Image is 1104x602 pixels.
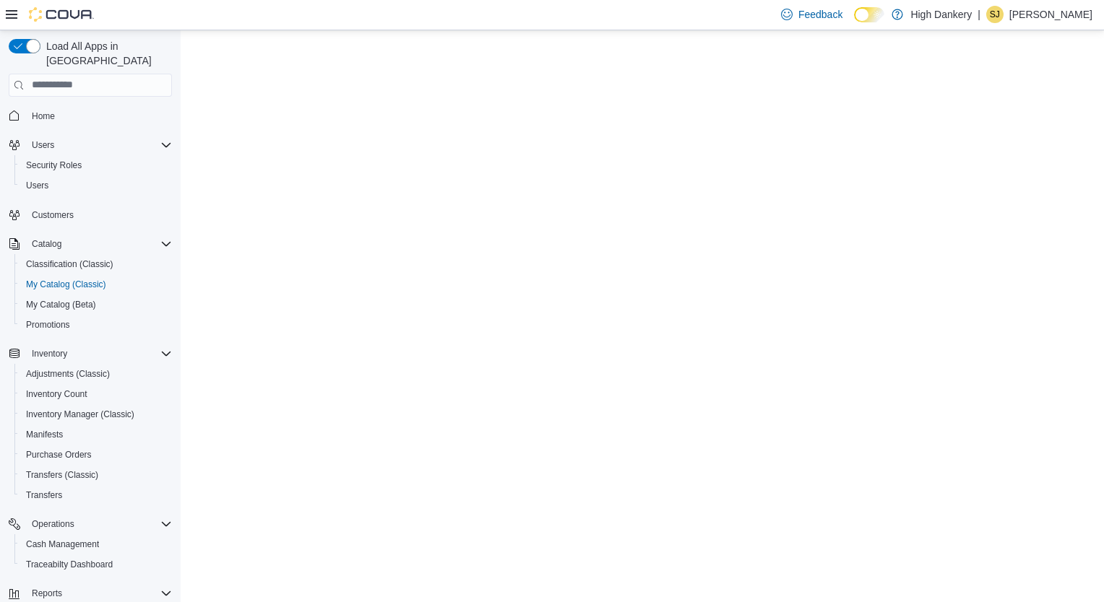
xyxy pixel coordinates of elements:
[26,429,63,440] span: Manifests
[14,424,178,445] button: Manifests
[20,316,76,333] a: Promotions
[978,6,980,23] p: |
[20,365,116,383] a: Adjustments (Classic)
[14,534,178,554] button: Cash Management
[854,7,884,22] input: Dark Mode
[986,6,1004,23] div: Starland Joseph
[20,157,87,174] a: Security Roles
[26,585,172,602] span: Reports
[20,385,93,403] a: Inventory Count
[26,206,79,224] a: Customers
[20,406,172,423] span: Inventory Manager (Classic)
[20,426,172,443] span: Manifests
[26,136,60,154] button: Users
[20,256,172,273] span: Classification (Classic)
[14,155,178,175] button: Security Roles
[20,536,105,553] a: Cash Management
[3,514,178,534] button: Operations
[14,485,178,505] button: Transfers
[14,364,178,384] button: Adjustments (Classic)
[20,316,172,333] span: Promotions
[26,319,70,331] span: Promotions
[20,466,104,484] a: Transfers (Classic)
[14,404,178,424] button: Inventory Manager (Classic)
[32,518,74,530] span: Operations
[14,465,178,485] button: Transfers (Classic)
[20,466,172,484] span: Transfers (Classic)
[26,585,68,602] button: Reports
[26,559,113,570] span: Traceabilty Dashboard
[26,409,134,420] span: Inventory Manager (Classic)
[26,235,172,253] span: Catalog
[32,348,67,359] span: Inventory
[990,6,1000,23] span: SJ
[26,160,82,171] span: Security Roles
[26,489,62,501] span: Transfers
[20,487,172,504] span: Transfers
[14,384,178,404] button: Inventory Count
[26,368,110,380] span: Adjustments (Classic)
[14,274,178,295] button: My Catalog (Classic)
[26,388,87,400] span: Inventory Count
[40,39,172,68] span: Load All Apps in [GEOGRAPHIC_DATA]
[14,554,178,575] button: Traceabilty Dashboard
[20,406,140,423] a: Inventory Manager (Classic)
[14,295,178,315] button: My Catalog (Beta)
[32,110,55,122] span: Home
[26,449,92,461] span: Purchase Orders
[26,469,98,481] span: Transfers (Classic)
[20,177,54,194] a: Users
[14,315,178,335] button: Promotions
[14,175,178,196] button: Users
[20,556,172,573] span: Traceabilty Dashboard
[20,556,118,573] a: Traceabilty Dashboard
[32,209,74,221] span: Customers
[26,538,99,550] span: Cash Management
[1009,6,1092,23] p: [PERSON_NAME]
[20,296,172,313] span: My Catalog (Beta)
[26,180,48,191] span: Users
[3,344,178,364] button: Inventory
[20,426,69,443] a: Manifests
[26,345,73,362] button: Inventory
[20,157,172,174] span: Security Roles
[20,487,68,504] a: Transfers
[3,105,178,126] button: Home
[29,7,94,22] img: Cova
[26,136,172,154] span: Users
[32,238,61,250] span: Catalog
[854,22,855,23] span: Dark Mode
[798,7,842,22] span: Feedback
[14,254,178,274] button: Classification (Classic)
[26,206,172,224] span: Customers
[26,345,172,362] span: Inventory
[20,385,172,403] span: Inventory Count
[3,234,178,254] button: Catalog
[20,256,119,273] a: Classification (Classic)
[20,536,172,553] span: Cash Management
[26,279,106,290] span: My Catalog (Classic)
[20,365,172,383] span: Adjustments (Classic)
[20,446,98,463] a: Purchase Orders
[20,296,102,313] a: My Catalog (Beta)
[32,139,54,151] span: Users
[20,276,172,293] span: My Catalog (Classic)
[26,235,67,253] button: Catalog
[14,445,178,465] button: Purchase Orders
[32,588,62,599] span: Reports
[26,515,172,533] span: Operations
[26,108,61,125] a: Home
[26,299,96,310] span: My Catalog (Beta)
[20,276,112,293] a: My Catalog (Classic)
[3,204,178,225] button: Customers
[26,107,172,125] span: Home
[20,446,172,463] span: Purchase Orders
[3,135,178,155] button: Users
[26,515,80,533] button: Operations
[20,177,172,194] span: Users
[26,258,113,270] span: Classification (Classic)
[910,6,972,23] p: High Dankery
